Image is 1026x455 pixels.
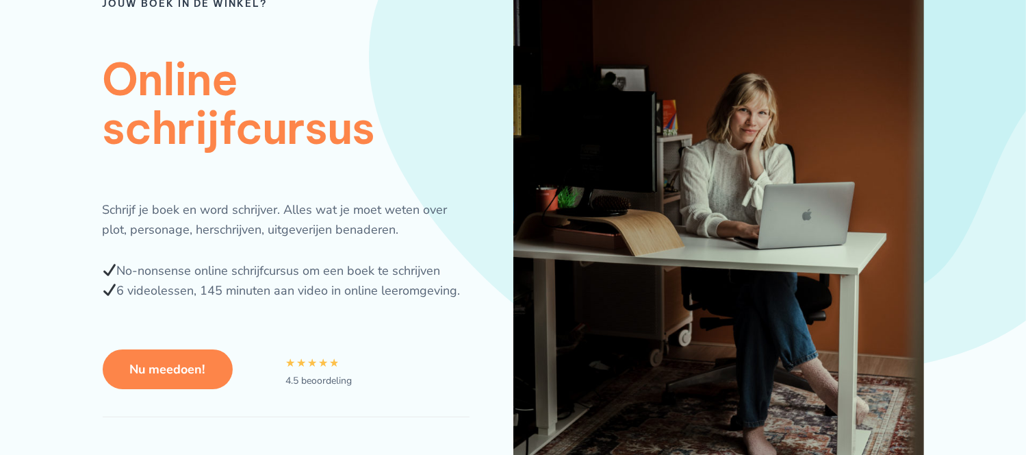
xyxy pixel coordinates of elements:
i: ☆ [286,353,296,373]
i: ☆ [297,353,307,373]
div: 4.8/5 [286,353,339,373]
i: ☆ [330,353,339,373]
img: ✔️ [103,284,116,296]
i: ☆ [308,353,318,373]
i: ☆ [319,353,329,373]
img: ✔️ [103,264,116,276]
a: Nu meedoen! [103,349,233,389]
h1: Online schrijfcursus [103,56,470,152]
div: 6 videolessen, 145 minuten aan video in online leeromgeving. [103,281,470,302]
div: 4.5 beoordeling [286,376,352,386]
div: Schrijf je boek en word schrijver. Alles wat je moet weten over plot, personage, herschrijven, ui... [103,200,470,241]
span: Nu meedoen! [130,363,205,376]
div: No-nonsense online schrijfcursus om een boek te schrijven [103,261,470,282]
